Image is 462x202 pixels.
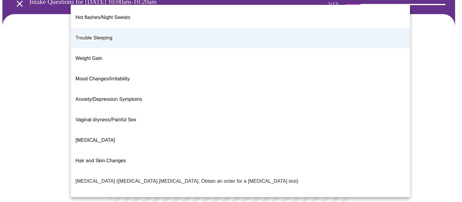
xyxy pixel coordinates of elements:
span: Mood Changes/Irritability [75,76,130,81]
span: Hair and Skin Changes [75,158,126,163]
span: Hot flashes/Night Sweats [75,15,130,20]
span: Vaginal dryness/Painful Sex [75,117,136,122]
span: Weight Gain [75,56,102,61]
span: Anxiety/Depression Symptoms [75,97,142,102]
span: Trouble Sleeping [75,35,112,40]
span: [MEDICAL_DATA] [75,138,115,143]
p: [MEDICAL_DATA] ([MEDICAL_DATA],[MEDICAL_DATA], Obtain an order for a [MEDICAL_DATA] test) [75,178,298,185]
